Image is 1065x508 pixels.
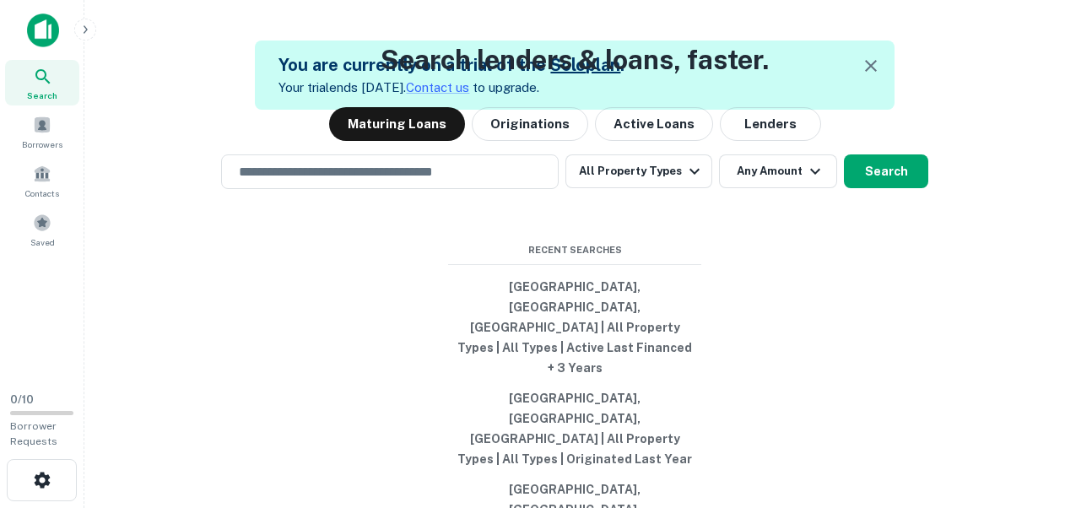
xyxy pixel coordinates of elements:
[278,52,624,78] h5: You are currently on a trial of the .
[30,235,55,249] span: Saved
[720,107,821,141] button: Lenders
[22,138,62,151] span: Borrowers
[25,186,59,200] span: Contacts
[448,383,701,474] button: [GEOGRAPHIC_DATA], [GEOGRAPHIC_DATA], [GEOGRAPHIC_DATA] | All Property Types | All Types | Origin...
[595,107,713,141] button: Active Loans
[10,393,34,406] span: 0 / 10
[565,154,712,188] button: All Property Types
[5,207,79,252] a: Saved
[329,107,465,141] button: Maturing Loans
[5,109,79,154] a: Borrowers
[5,60,79,105] a: Search
[844,154,928,188] button: Search
[10,420,57,447] span: Borrower Requests
[472,107,588,141] button: Originations
[381,40,769,80] h3: Search lenders & loans, faster.
[448,243,701,257] span: Recent Searches
[27,14,59,47] img: capitalize-icon.png
[5,158,79,203] a: Contacts
[27,89,57,102] span: Search
[448,272,701,383] button: [GEOGRAPHIC_DATA], [GEOGRAPHIC_DATA], [GEOGRAPHIC_DATA] | All Property Types | All Types | Active...
[981,373,1065,454] iframe: Chat Widget
[406,80,469,95] a: Contact us
[719,154,837,188] button: Any Amount
[278,78,624,98] p: Your trial ends [DATE]. to upgrade.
